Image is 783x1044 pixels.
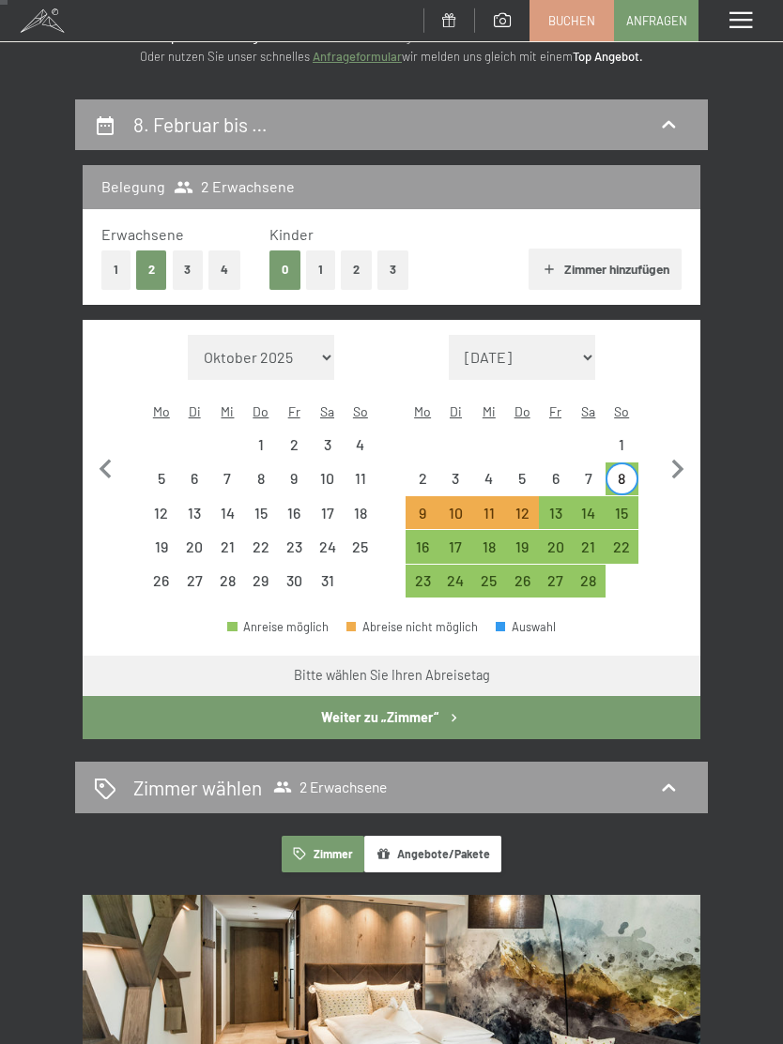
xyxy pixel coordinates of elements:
div: Abreise nicht möglich, da die Mindestaufenthaltsdauer nicht erfüllt wird [472,496,505,529]
div: Abreise nicht möglich [311,530,344,563]
button: 1 [101,250,130,289]
div: Abreise möglich [572,530,605,563]
div: Sun Jan 18 2026 [344,496,376,529]
abbr: Montag [414,403,431,419]
button: Weiter zu „Zimmer“ [83,696,700,739]
div: Wed Feb 04 2026 [472,462,505,495]
div: 15 [246,506,275,535]
div: Abreise nicht möglich [472,462,505,495]
div: 24 [313,539,342,568]
div: Abreise nicht möglich [177,462,210,495]
div: Abreise nicht möglich [244,565,277,598]
div: Abreise nicht möglich [244,462,277,495]
div: Wed Jan 07 2026 [211,462,244,495]
div: 10 [313,471,342,500]
div: Abreise nicht möglich [244,530,277,563]
div: Abreise möglich [472,530,505,563]
button: Zimmer hinzufügen [529,249,682,290]
abbr: Freitag [549,403,561,419]
div: Mon Feb 23 2026 [406,565,438,598]
abbr: Sonntag [614,403,629,419]
button: 3 [377,250,408,289]
abbr: Freitag [288,403,300,419]
div: Wed Jan 28 2026 [211,565,244,598]
div: 29 [246,573,275,602]
div: Abreise nicht möglich [344,496,376,529]
div: Abreise nicht möglich [344,530,376,563]
div: Abreise nicht möglich [145,530,177,563]
button: 0 [269,250,300,289]
div: Thu Jan 08 2026 [244,462,277,495]
div: Mon Feb 02 2026 [406,462,438,495]
div: 12 [507,506,536,535]
div: Auswahl [496,621,556,633]
p: durch unser All-inklusive Angebot und zum ! Oder nutzen Sie unser schnelles wir melden uns gleich... [75,27,708,67]
div: 8 [246,471,275,500]
div: Fri Feb 13 2026 [539,496,572,529]
div: Abreise möglich [406,565,438,598]
div: Thu Feb 26 2026 [505,565,538,598]
div: 26 [507,573,536,602]
div: Sun Feb 08 2026 [606,462,638,495]
div: 13 [179,506,208,535]
div: Abreise möglich [439,530,472,563]
div: 31 [313,573,342,602]
div: 19 [146,539,176,568]
div: Abreise nicht möglich [145,565,177,598]
div: Wed Feb 11 2026 [472,496,505,529]
div: 21 [574,539,603,568]
div: 14 [213,506,242,535]
div: Tue Feb 24 2026 [439,565,472,598]
div: 8 [607,471,637,500]
div: Sat Feb 28 2026 [572,565,605,598]
div: Abreise nicht möglich, da die Mindestaufenthaltsdauer nicht erfüllt wird [406,496,438,529]
h2: Zimmer wählen [133,774,262,801]
div: Abreise nicht möglich [177,530,210,563]
abbr: Mittwoch [483,403,496,419]
div: Abreise möglich [606,462,638,495]
abbr: Donnerstag [253,403,269,419]
span: Anfragen [626,12,687,29]
div: Abreise möglich [439,565,472,598]
div: Abreise nicht möglich [406,462,438,495]
div: 14 [574,506,603,535]
div: Fri Jan 02 2026 [278,428,311,461]
a: Anfrageformular [313,49,402,64]
div: Tue Jan 06 2026 [177,462,210,495]
div: Abreise nicht möglich [311,565,344,598]
div: Fri Feb 06 2026 [539,462,572,495]
div: Abreise nicht möglich [211,565,244,598]
div: 22 [246,539,275,568]
div: Abreise nicht möglich [439,462,472,495]
div: Abreise nicht möglich, da die Mindestaufenthaltsdauer nicht erfüllt wird [505,496,538,529]
div: Mon Jan 05 2026 [145,462,177,495]
div: Tue Jan 27 2026 [177,565,210,598]
div: Thu Jan 29 2026 [244,565,277,598]
div: 3 [313,437,342,466]
div: Abreise möglich [606,530,638,563]
button: 1 [306,250,335,289]
div: 25 [474,573,503,602]
div: 16 [280,506,309,535]
abbr: Mittwoch [221,403,234,419]
div: Abreise nicht möglich [311,496,344,529]
div: 16 [407,539,437,568]
abbr: Samstag [320,403,334,419]
div: Abreise nicht möglich [244,428,277,461]
div: 20 [179,539,208,568]
div: Abreise möglich [539,496,572,529]
div: 4 [345,437,375,466]
div: Abreise nicht möglich [145,462,177,495]
div: Abreise möglich [505,530,538,563]
div: Wed Feb 18 2026 [472,530,505,563]
div: Sun Jan 04 2026 [344,428,376,461]
button: 3 [173,250,204,289]
button: 2 [136,250,167,289]
div: Thu Feb 05 2026 [505,462,538,495]
div: 17 [441,539,470,568]
div: 27 [541,573,570,602]
div: 19 [507,539,536,568]
div: Thu Jan 01 2026 [244,428,277,461]
div: Mon Jan 19 2026 [145,530,177,563]
div: Sat Feb 21 2026 [572,530,605,563]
